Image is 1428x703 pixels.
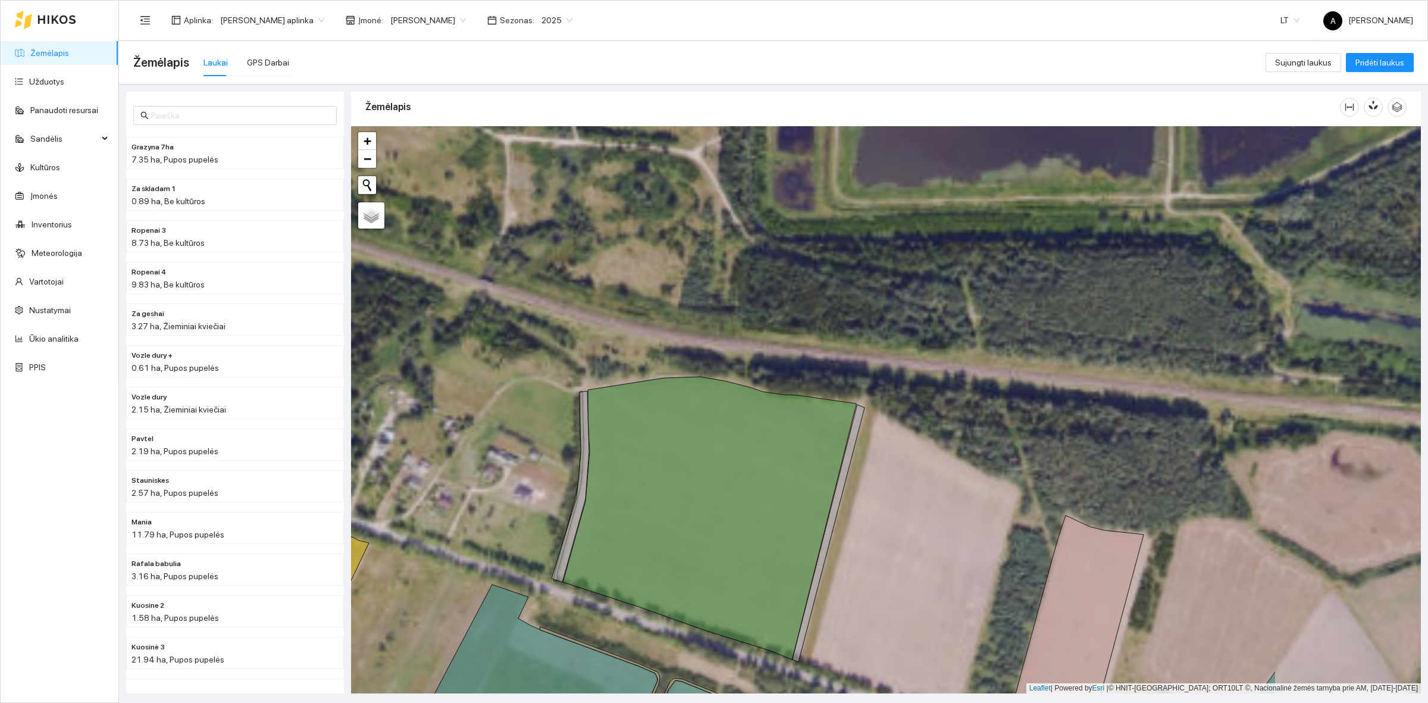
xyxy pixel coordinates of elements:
span: 2.19 ha, Pupos pupelės [131,446,218,456]
span: search [140,111,149,120]
span: calendar [487,15,497,25]
span: Vozle dury [131,392,167,403]
span: Za skladam 1 [131,183,176,195]
span: A [1330,11,1336,30]
a: Ūkio analitika [29,334,79,343]
span: Sujungti laukus [1275,56,1332,69]
span: 2.57 ha, Pupos pupelės [131,488,218,498]
span: Rafala babulia [131,558,181,570]
div: GPS Darbai [247,56,289,69]
span: Pavtel [131,433,154,445]
div: Laukai [203,56,228,69]
span: [PERSON_NAME] [1323,15,1413,25]
span: 8.73 ha, Be kultūros [131,238,205,248]
span: Sandėlis [30,127,98,151]
a: Inventorius [32,220,72,229]
a: Panaudoti resursai [30,105,98,115]
span: 0.61 ha, Pupos pupelės [131,363,219,373]
span: Za geshai [131,308,164,320]
span: Jerzy Gvozdovicz aplinka [220,11,324,29]
span: menu-fold [140,15,151,26]
a: Įmonės [30,191,58,201]
input: Paieška [151,109,330,122]
span: Kuosine 2 [131,600,164,611]
a: Sujungti laukus [1266,58,1341,67]
a: Zoom in [358,132,376,150]
a: Leaflet [1029,684,1051,692]
span: 3.16 ha, Pupos pupelės [131,571,218,581]
span: LT [1280,11,1299,29]
span: 21.94 ha, Pupos pupelės [131,655,224,664]
span: Vozle dury + [131,350,173,361]
a: Layers [358,202,384,229]
span: 0.89 ha, Be kultūros [131,196,205,206]
span: Pridėti laukus [1355,56,1404,69]
button: column-width [1340,98,1359,117]
span: Ropenai 3 [131,225,166,236]
span: column-width [1341,102,1358,112]
span: 2.15 ha, Žieminiai kviečiai [131,405,226,414]
span: 1.58 ha, Pupos pupelės [131,613,219,623]
span: Įmonė : [358,14,383,27]
span: Mania [131,517,152,528]
a: Pridėti laukus [1346,58,1414,67]
span: Kuosinė 3 [131,642,165,653]
span: Žemėlapis [133,53,189,72]
a: Zoom out [358,150,376,168]
span: Stauniskes [131,475,169,486]
span: 11.79 ha, Pupos pupelės [131,530,224,539]
span: Grazyna 7ha [131,142,174,153]
a: Nustatymai [29,305,71,315]
a: Užduotys [29,77,64,86]
span: Jerzy Gvozdovič [390,11,466,29]
button: Pridėti laukus [1346,53,1414,72]
span: Aplinka : [184,14,213,27]
span: − [364,151,371,166]
span: Ropenai 4 [131,267,166,278]
button: menu-fold [133,8,157,32]
a: PPIS [29,363,46,372]
a: Esri [1092,684,1105,692]
span: + [364,133,371,148]
span: shop [346,15,355,25]
div: Žemėlapis [365,90,1340,124]
span: 7.35 ha, Pupos pupelės [131,155,218,164]
a: Žemėlapis [30,48,69,58]
span: Sezonas : [500,14,534,27]
button: Sujungti laukus [1266,53,1341,72]
span: 3.27 ha, Žieminiai kviečiai [131,321,226,331]
a: Vartotojai [29,277,64,286]
div: | Powered by © HNIT-[GEOGRAPHIC_DATA]; ORT10LT ©, Nacionalinė žemės tarnyba prie AM, [DATE]-[DATE] [1026,683,1421,693]
a: Kultūros [30,163,60,172]
span: layout [171,15,181,25]
span: 2025 [541,11,572,29]
span: | [1107,684,1108,692]
button: Initiate a new search [358,176,376,194]
span: 9.83 ha, Be kultūros [131,280,205,289]
a: Meteorologija [32,248,82,258]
